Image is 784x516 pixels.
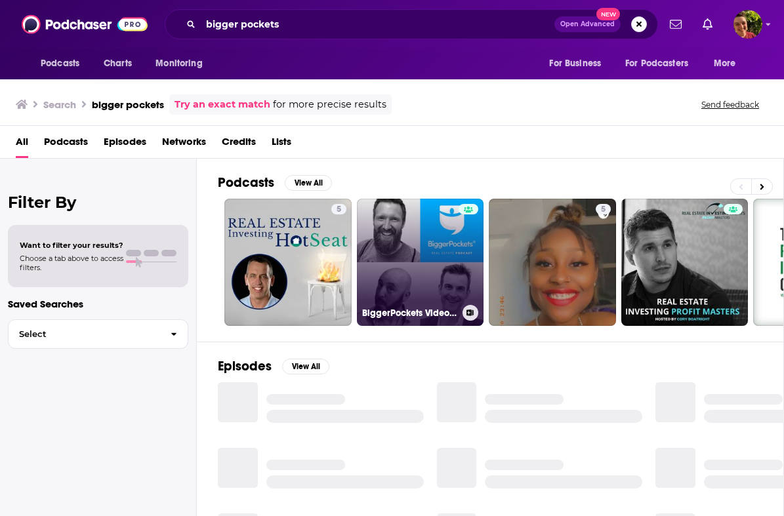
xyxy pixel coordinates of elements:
span: Open Advanced [560,21,615,28]
span: Charts [104,54,132,73]
span: For Podcasters [625,54,688,73]
span: 5 [601,203,606,216]
a: Lists [272,131,291,158]
button: open menu [617,51,707,76]
img: User Profile [733,10,762,39]
span: for more precise results [273,97,386,112]
p: Saved Searches [8,298,188,310]
a: 5 [596,204,611,214]
span: Want to filter your results? [20,241,123,250]
button: open menu [705,51,753,76]
a: Charts [95,51,140,76]
span: New [596,8,620,20]
button: View All [282,359,329,374]
a: 5 [489,199,616,326]
button: Select [8,319,188,349]
button: Send feedback [697,99,763,110]
a: BiggerPockets Video Podcast [357,199,484,326]
button: open menu [540,51,617,76]
a: 5 [224,199,352,326]
a: Networks [162,131,206,158]
a: Credits [222,131,256,158]
h3: BiggerPockets Video Podcast [362,308,457,319]
input: Search podcasts, credits, & more... [201,14,554,35]
img: Podchaser - Follow, Share and Rate Podcasts [22,12,148,37]
span: Podcasts [41,54,79,73]
a: Episodes [104,131,146,158]
a: Podcasts [44,131,88,158]
button: open menu [146,51,219,76]
span: Select [9,330,160,338]
button: View All [285,175,332,191]
a: All [16,131,28,158]
button: Show profile menu [733,10,762,39]
h3: bigger pockets [92,98,164,111]
span: Logged in as Marz [733,10,762,39]
span: For Business [549,54,601,73]
span: 5 [337,203,341,216]
a: EpisodesView All [218,358,329,374]
button: open menu [31,51,96,76]
a: PodcastsView All [218,174,332,191]
a: 5 [331,204,346,214]
h3: Search [43,98,76,111]
h2: Filter By [8,193,188,212]
h2: Episodes [218,358,272,374]
span: Choose a tab above to access filters. [20,254,123,272]
a: Show notifications dropdown [697,13,718,35]
a: Try an exact match [175,97,270,112]
h2: Podcasts [218,174,274,191]
span: More [714,54,736,73]
span: Monitoring [155,54,202,73]
button: Open AdvancedNew [554,16,621,32]
div: Search podcasts, credits, & more... [165,9,658,39]
a: Show notifications dropdown [665,13,687,35]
